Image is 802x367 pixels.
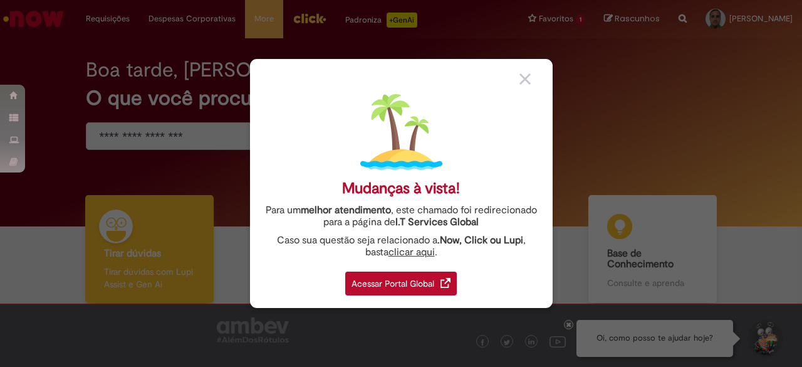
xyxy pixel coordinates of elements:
[259,235,543,258] div: Caso sua questão seja relacionado a , basta .
[342,179,460,198] div: Mudanças à vista!
[259,205,543,228] div: Para um , este chamado foi redirecionado para a página de
[360,91,442,173] img: island.png
[345,265,457,295] a: Acessar Portal Global
[395,209,479,228] a: I.T Services Global
[440,278,450,288] img: redirect_link.png
[519,73,531,85] img: close_button_grey.png
[388,239,435,258] a: clicar aqui
[437,234,523,247] strong: .Now, Click ou Lupi
[301,204,391,216] strong: melhor atendimento
[345,272,457,295] div: Acessar Portal Global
